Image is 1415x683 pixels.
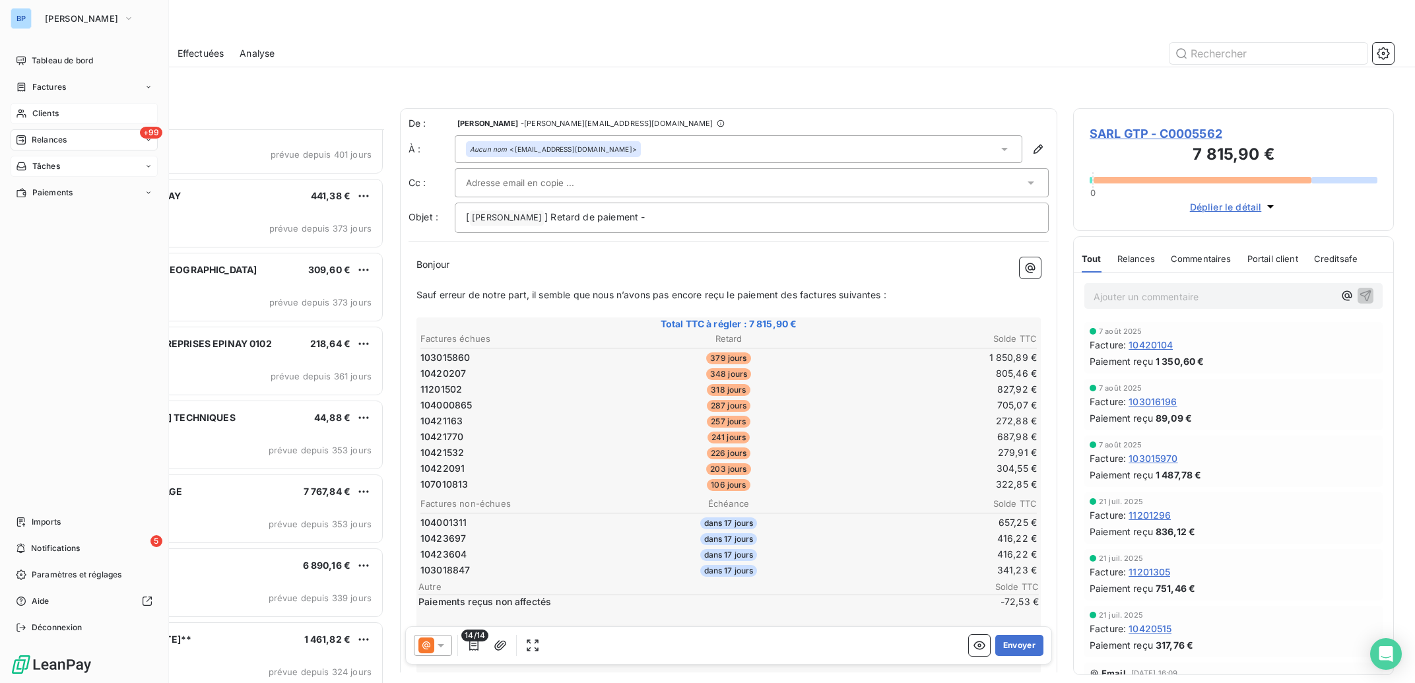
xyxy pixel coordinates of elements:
span: prévue depuis 373 jours [269,223,372,234]
span: Facture : [1090,622,1126,635]
span: prévue depuis 361 jours [271,371,372,381]
div: <[EMAIL_ADDRESS][DOMAIN_NAME]> [470,145,637,154]
span: 10420104 [1129,338,1173,352]
span: 44,88 € [314,412,350,423]
span: Facture : [1090,508,1126,522]
span: Effectuées [178,47,224,60]
span: Bonjour [416,259,449,270]
div: grid [63,129,384,683]
a: Clients [11,103,158,124]
span: 104000865 [420,399,472,412]
span: 11201305 [1129,565,1170,579]
td: 103018847 [420,563,625,577]
span: dans 17 jours [700,533,758,545]
span: dans 17 jours [700,565,758,577]
span: 21 juil. 2025 [1099,498,1143,505]
td: 272,88 € [832,414,1037,428]
span: 203 jours [706,463,750,475]
td: 279,91 € [832,445,1037,460]
td: 416,22 € [832,531,1037,546]
span: prévue depuis 373 jours [269,297,372,308]
td: 657,25 € [832,515,1037,530]
div: Open Intercom Messenger [1370,638,1402,670]
td: 1 850,89 € [832,350,1037,365]
td: 304,55 € [832,461,1037,476]
span: Tableau de bord [32,55,93,67]
em: Aucun nom [470,145,507,154]
span: 103015860 [420,351,470,364]
span: Tâches [32,160,60,172]
td: 416,22 € [832,547,1037,562]
a: Factures [11,77,158,98]
span: 379 jours [706,352,750,364]
span: [PERSON_NAME] [470,211,544,226]
span: Autre [418,581,960,592]
span: Analyse [240,47,275,60]
span: 309,60 € [308,264,350,275]
input: Rechercher [1169,43,1367,64]
th: Retard [626,332,832,346]
span: Paiement reçu [1090,581,1153,595]
span: 107010813 [420,478,468,491]
span: KEOLIS NORD [GEOGRAPHIC_DATA] [93,264,257,275]
span: Déconnexion [32,622,82,634]
span: 7 août 2025 [1099,327,1142,335]
input: Adresse email en copie ... [466,173,608,193]
span: Facture : [1090,451,1126,465]
span: Paiements [32,187,73,199]
span: Paiement reçu [1090,354,1153,368]
span: -72,53 € [960,595,1039,608]
span: 317,76 € [1156,638,1193,652]
span: 751,46 € [1156,581,1195,595]
span: Solde TTC [960,581,1039,592]
span: De : [409,117,455,130]
span: 241 jours [707,432,750,443]
span: 21 juil. 2025 [1099,611,1143,619]
span: Paiement reçu [1090,411,1153,425]
button: Envoyer [995,635,1043,656]
span: Imports [32,516,61,528]
span: 7 août 2025 [1099,441,1142,449]
span: 7 août 2025 [1099,384,1142,392]
span: Clients [32,108,59,119]
label: À : [409,143,455,156]
div: BP [11,8,32,29]
a: Tableau de bord [11,50,158,71]
span: Déplier le détail [1190,200,1262,214]
th: Factures non-échues [420,497,625,511]
span: 10421163 [420,414,463,428]
th: Échéance [626,497,832,511]
span: Commentaires [1171,253,1232,264]
td: 705,07 € [832,398,1037,412]
span: Total TTC à régler : 7 815,90 € [418,317,1039,331]
span: 257 jours [707,416,750,428]
span: Paiement reçu [1090,638,1153,652]
span: ] Retard de paiement - [544,211,645,222]
th: Factures échues [420,332,625,346]
span: 103016196 [1129,395,1177,408]
span: SARL GTP - C0005562 [1090,125,1377,143]
a: Tâches [11,156,158,177]
span: COMPTOIR ENTREPRISES EPINAY 0102 [93,338,272,349]
span: +99 [140,127,162,139]
a: Paramètres et réglages [11,564,158,585]
span: 348 jours [706,368,751,380]
th: Solde TTC [832,332,1037,346]
span: 226 jours [707,447,750,459]
span: 1 350,60 € [1156,354,1204,368]
span: 103015970 [1129,451,1177,465]
td: 827,92 € [832,382,1037,397]
span: Objet : [409,211,438,222]
td: 322,85 € [832,477,1037,492]
td: 805,46 € [832,366,1037,381]
td: 10423604 [420,547,625,562]
td: 341,23 € [832,563,1037,577]
span: Factures [32,81,66,93]
a: Paiements [11,182,158,203]
span: 11201502 [420,383,462,396]
a: Imports [11,511,158,533]
span: prévue depuis 401 jours [271,149,372,160]
img: Logo LeanPay [11,654,92,675]
span: 1 461,82 € [304,634,351,645]
span: 5 [150,535,162,547]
